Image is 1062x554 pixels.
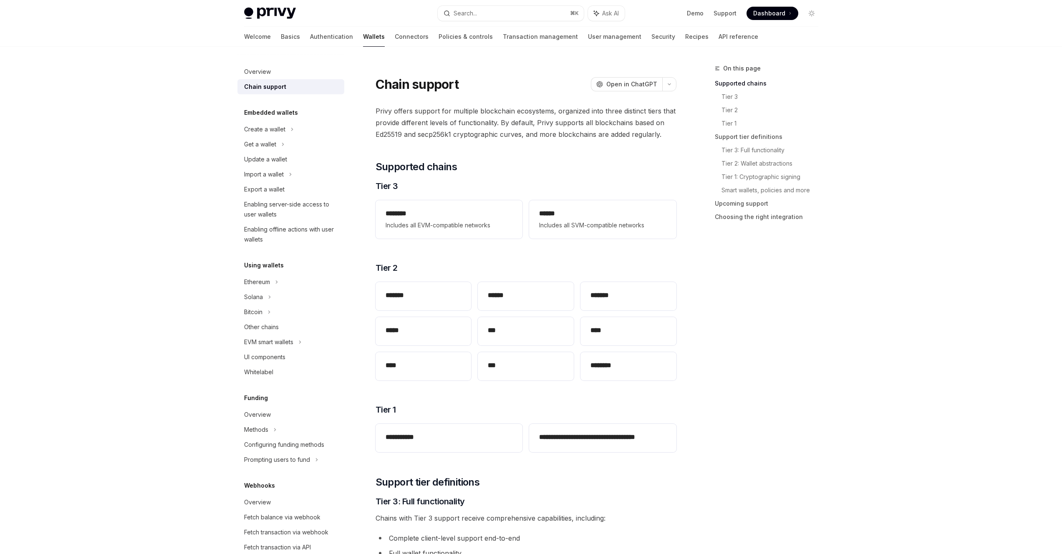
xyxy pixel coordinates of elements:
a: Recipes [685,27,709,47]
a: **** ***Includes all EVM-compatible networks [376,200,522,239]
a: Security [651,27,675,47]
a: Policies & controls [439,27,493,47]
a: Fetch balance via webhook [237,510,344,525]
span: Chains with Tier 3 support receive comprehensive capabilities, including: [376,512,676,524]
a: Update a wallet [237,152,344,167]
a: Basics [281,27,300,47]
a: Tier 2: Wallet abstractions [721,157,825,170]
span: Includes all SVM-compatible networks [539,220,666,230]
img: light logo [244,8,296,19]
div: Export a wallet [244,184,285,194]
span: Tier 2 [376,262,398,274]
a: Enabling offline actions with user wallets [237,222,344,247]
a: Welcome [244,27,271,47]
div: Update a wallet [244,154,287,164]
div: Fetch transaction via API [244,542,311,552]
a: Wallets [363,27,385,47]
div: Solana [244,292,263,302]
div: Whitelabel [244,367,273,377]
div: Import a wallet [244,169,284,179]
a: Overview [237,495,344,510]
a: Other chains [237,320,344,335]
div: Prompting users to fund [244,455,310,465]
a: Demo [687,9,704,18]
a: UI components [237,350,344,365]
a: Authentication [310,27,353,47]
a: User management [588,27,641,47]
h5: Embedded wallets [244,108,298,118]
button: Toggle dark mode [805,7,818,20]
button: Ask AI [588,6,625,21]
a: Dashboard [747,7,798,20]
a: Configuring funding methods [237,437,344,452]
a: Export a wallet [237,182,344,197]
span: Support tier definitions [376,476,480,489]
a: Support tier definitions [715,130,825,144]
div: Bitcoin [244,307,262,317]
button: Search...⌘K [438,6,584,21]
a: Overview [237,407,344,422]
div: Other chains [244,322,279,332]
a: Choosing the right integration [715,210,825,224]
a: Tier 1: Cryptographic signing [721,170,825,184]
span: Tier 3: Full functionality [376,496,465,507]
a: Fetch transaction via webhook [237,525,344,540]
h5: Using wallets [244,260,284,270]
li: Complete client-level support end-to-end [376,532,676,544]
div: Enabling server-side access to user wallets [244,199,339,219]
span: Supported chains [376,160,457,174]
div: Chain support [244,82,286,92]
div: Ethereum [244,277,270,287]
h5: Funding [244,393,268,403]
h5: Webhooks [244,481,275,491]
span: Includes all EVM-compatible networks [386,220,512,230]
span: Open in ChatGPT [606,80,657,88]
div: Enabling offline actions with user wallets [244,224,339,244]
a: Supported chains [715,77,825,90]
a: Whitelabel [237,365,344,380]
div: Fetch transaction via webhook [244,527,328,537]
span: ⌘ K [570,10,579,17]
div: Create a wallet [244,124,285,134]
div: Overview [244,497,271,507]
span: On this page [723,63,761,73]
span: Ask AI [602,9,619,18]
div: Search... [454,8,477,18]
a: Overview [237,64,344,79]
a: Enabling server-side access to user wallets [237,197,344,222]
span: Dashboard [753,9,785,18]
a: Upcoming support [715,197,825,210]
div: Methods [244,425,268,435]
a: Tier 2 [721,103,825,117]
h1: Chain support [376,77,459,92]
span: Tier 1 [376,404,396,415]
div: Get a wallet [244,139,276,149]
span: Privy offers support for multiple blockchain ecosystems, organized into three distinct tiers that... [376,105,676,140]
a: API reference [719,27,758,47]
div: Overview [244,410,271,420]
div: EVM smart wallets [244,337,293,347]
div: UI components [244,352,285,362]
a: Tier 3 [721,90,825,103]
a: **** *Includes all SVM-compatible networks [529,200,676,239]
div: Fetch balance via webhook [244,512,320,522]
div: Configuring funding methods [244,440,324,450]
button: Open in ChatGPT [591,77,662,91]
a: Chain support [237,79,344,94]
div: Overview [244,67,271,77]
span: Tier 3 [376,180,398,192]
a: Support [714,9,737,18]
a: Tier 1 [721,117,825,130]
a: Tier 3: Full functionality [721,144,825,157]
a: Connectors [395,27,429,47]
a: Smart wallets, policies and more [721,184,825,197]
a: Transaction management [503,27,578,47]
